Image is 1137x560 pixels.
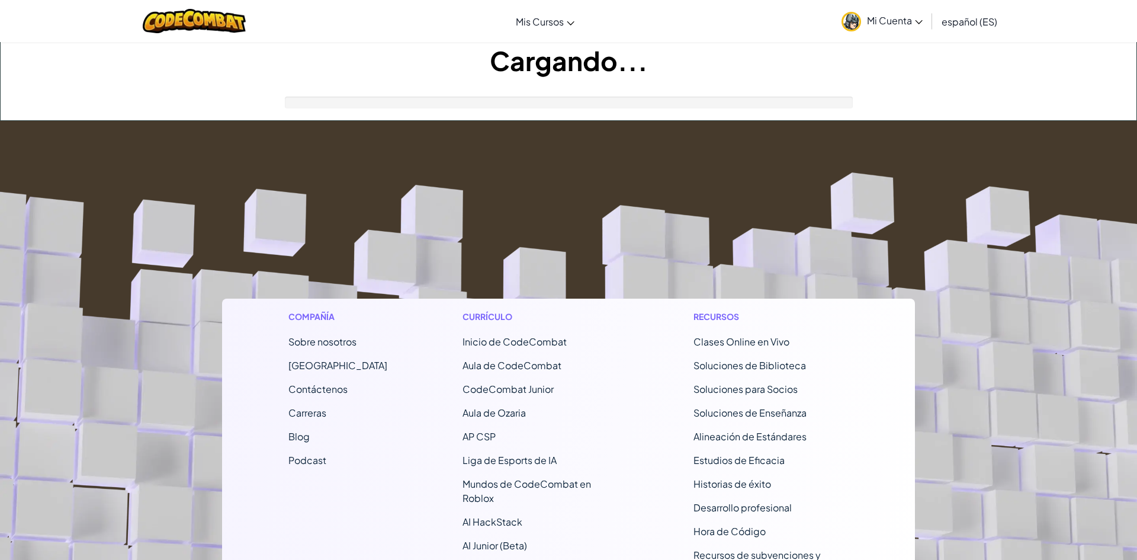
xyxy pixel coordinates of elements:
a: [GEOGRAPHIC_DATA] [288,359,387,372]
h1: Currículo [462,311,618,323]
a: Liga de Esports de IA [462,454,557,466]
a: CodeCombat Junior [462,383,554,395]
a: Soluciones de Enseñanza [693,407,807,419]
a: AP CSP [462,430,496,443]
img: avatar [841,12,861,31]
span: Mi Cuenta [867,14,923,27]
a: Historias de éxito [693,478,771,490]
a: Soluciones para Socios [693,383,798,395]
span: Contáctenos [288,383,348,395]
a: Soluciones de Biblioteca [693,359,806,372]
span: español (ES) [942,15,997,28]
a: Mis Cursos [510,5,580,37]
span: Inicio de CodeCombat [462,335,567,348]
span: Mis Cursos [516,15,564,28]
h1: Cargando... [1,42,1136,79]
a: Clases Online en Vivo [693,335,789,348]
img: CodeCombat logo [143,9,246,33]
a: Aula de CodeCombat [462,359,561,372]
a: Sobre nosotros [288,335,356,348]
h1: Recursos [693,311,849,323]
a: Estudios de Eficacia [693,454,785,466]
a: Mundos de CodeCombat en Roblox [462,478,591,504]
a: Podcast [288,454,326,466]
a: Blog [288,430,310,443]
h1: Compañía [288,311,387,323]
a: Alineación de Estándares [693,430,807,443]
a: Aula de Ozaria [462,407,526,419]
a: Mi Cuenta [836,2,929,40]
a: español (ES) [936,5,1003,37]
a: Desarrollo profesional [693,501,792,514]
a: Carreras [288,407,326,419]
a: AI HackStack [462,516,522,528]
a: Hora de Código [693,525,766,537]
a: AI Junior (Beta) [462,539,527,552]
